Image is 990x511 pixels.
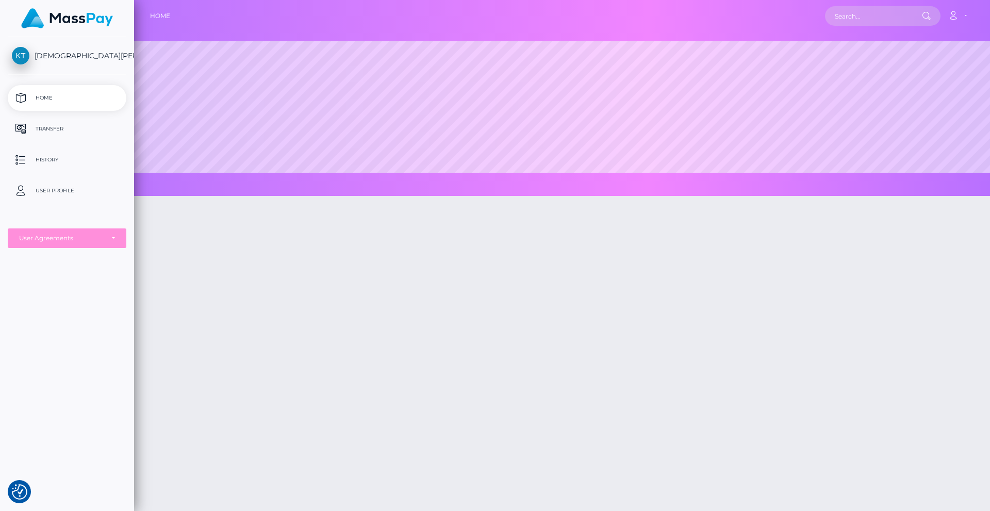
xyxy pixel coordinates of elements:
a: Transfer [8,116,126,142]
span: [DEMOGRAPHIC_DATA][PERSON_NAME] [8,51,126,60]
p: User Profile [12,183,122,199]
p: Transfer [12,121,122,137]
a: Home [150,5,170,27]
a: User Profile [8,178,126,204]
p: Home [12,90,122,106]
p: History [12,152,122,168]
input: Search... [825,6,922,26]
button: User Agreements [8,228,126,248]
a: History [8,147,126,173]
img: Revisit consent button [12,484,27,500]
img: MassPay [21,8,113,28]
button: Consent Preferences [12,484,27,500]
div: User Agreements [19,234,104,242]
a: Home [8,85,126,111]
